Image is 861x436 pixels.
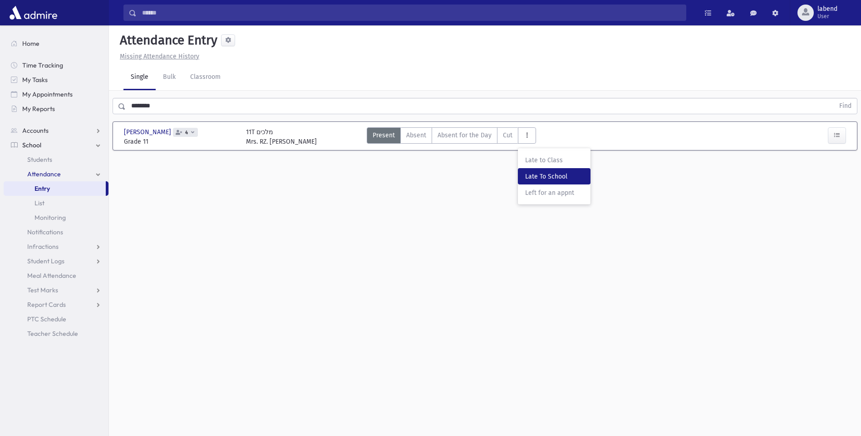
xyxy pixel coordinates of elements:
a: Infractions [4,239,108,254]
span: [PERSON_NAME] [124,127,173,137]
a: Classroom [183,65,228,90]
span: My Appointments [22,90,73,98]
a: Entry [4,181,106,196]
span: Absent for the Day [438,131,492,140]
a: Student Logs [4,254,108,268]
img: AdmirePro [7,4,59,22]
span: Time Tracking [22,61,63,69]
a: My Reports [4,102,108,116]
span: Student Logs [27,257,64,265]
a: Attendance [4,167,108,181]
span: Grade 11 [124,137,237,146]
span: Cut [503,131,512,140]
button: Find [834,98,857,114]
a: My Tasks [4,73,108,87]
span: Late To School [525,172,583,181]
div: AttTypes [367,127,536,146]
span: My Reports [22,105,55,113]
span: Students [27,155,52,164]
a: Test Marks [4,283,108,297]
span: Meal Attendance [27,271,76,280]
span: Absent [406,131,426,140]
a: Home [4,36,108,51]
a: School [4,138,108,152]
span: 4 [183,130,190,136]
a: List [4,196,108,210]
span: Home [22,39,39,48]
u: Missing Attendance History [120,53,199,60]
span: List [34,199,44,207]
a: Notifications [4,225,108,239]
span: Infractions [27,242,59,251]
span: Entry [34,184,50,193]
span: User [817,13,837,20]
span: labend [817,5,837,13]
span: Late to Class [525,155,583,165]
a: Missing Attendance History [116,53,199,60]
a: Single [123,65,156,90]
a: Meal Attendance [4,268,108,283]
div: 11T מלכים Mrs. RZ. [PERSON_NAME] [246,127,317,146]
span: Monitoring [34,213,66,222]
span: PTC Schedule [27,315,66,323]
a: My Appointments [4,87,108,102]
span: Attendance [27,170,61,178]
a: Students [4,152,108,167]
span: Notifications [27,228,63,236]
span: Present [373,131,395,140]
a: Teacher Schedule [4,326,108,341]
a: PTC Schedule [4,312,108,326]
span: Report Cards [27,300,66,309]
a: Time Tracking [4,58,108,73]
a: Bulk [156,65,183,90]
input: Search [137,5,686,21]
a: Monitoring [4,210,108,225]
span: School [22,141,41,149]
h5: Attendance Entry [116,33,217,48]
span: My Tasks [22,76,48,84]
span: Test Marks [27,286,58,294]
a: Accounts [4,123,108,138]
span: Teacher Schedule [27,329,78,338]
a: Report Cards [4,297,108,312]
span: Accounts [22,126,49,135]
span: Left for an appnt [525,188,583,198]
